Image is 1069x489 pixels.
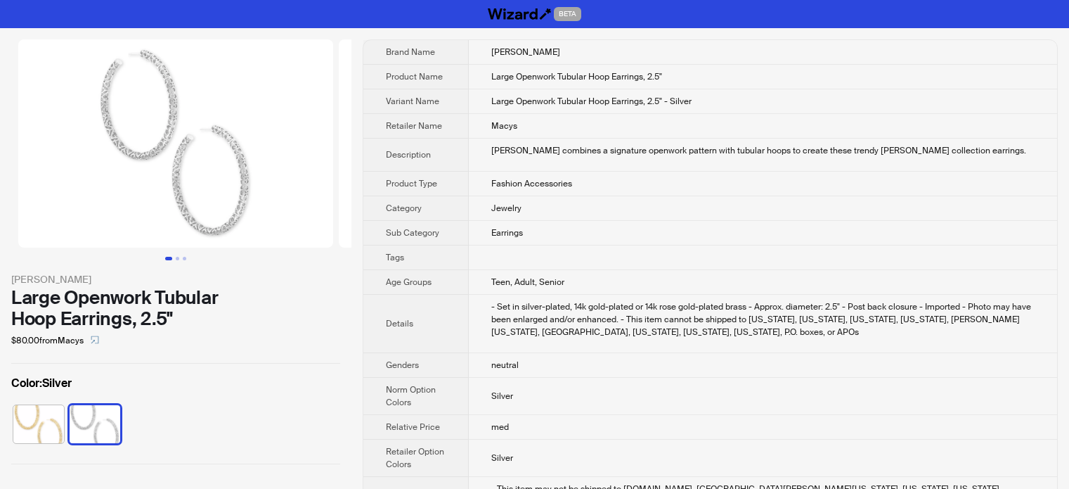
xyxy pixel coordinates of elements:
[491,71,662,82] span: Large Openwork Tubular Hoop Earrings, 2.5"
[91,336,99,344] span: select
[491,390,513,402] span: Silver
[491,96,692,107] span: Large Openwork Tubular Hoop Earrings, 2.5" - Silver
[386,360,419,371] span: Genders
[386,446,444,470] span: Retailer Option Colors
[386,96,439,107] span: Variant Name
[11,287,340,329] div: Large Openwork Tubular Hoop Earrings, 2.5"
[339,39,654,248] img: Large Openwork Tubular Hoop Earrings, 2.5" Large Openwork Tubular Hoop Earrings, 2.5" - Silver im...
[18,39,333,248] img: Large Openwork Tubular Hoop Earrings, 2.5" Large Openwork Tubular Hoop Earrings, 2.5" - Silver im...
[386,227,439,239] span: Sub Category
[491,300,1035,338] div: - Set in silver-plated, 14k gold-plated or 14k rose gold-plated brass - Approx. diameter: 2.5" - ...
[491,120,517,132] span: Macys
[386,120,442,132] span: Retailer Name
[386,178,437,189] span: Product Type
[386,318,413,329] span: Details
[11,329,340,352] div: $80.00 from Macys
[183,257,186,260] button: Go to slide 3
[491,452,513,464] span: Silver
[11,376,42,390] span: Color :
[386,203,422,214] span: Category
[386,384,436,408] span: Norm Option Colors
[70,405,120,443] img: Silver
[491,227,523,239] span: Earrings
[11,375,340,392] label: Silver
[491,144,1035,157] div: Kendra Scott combines a signature openwork pattern with tubular hoops to create these trendy Magg...
[491,178,572,189] span: Fashion Accessories
[70,404,120,442] label: available
[11,272,340,287] div: [PERSON_NAME]
[386,252,404,263] span: Tags
[176,257,179,260] button: Go to slide 2
[13,405,64,443] img: Gold
[386,277,432,288] span: Age Groups
[386,46,435,58] span: Brand Name
[491,277,564,288] span: Teen, Adult, Senior
[386,421,440,433] span: Relative Price
[386,149,431,160] span: Description
[165,257,172,260] button: Go to slide 1
[491,203,521,214] span: Jewelry
[554,7,581,21] span: BETA
[13,404,64,442] label: available
[491,360,519,371] span: neutral
[491,421,509,433] span: med
[491,46,560,58] span: [PERSON_NAME]
[386,71,443,82] span: Product Name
